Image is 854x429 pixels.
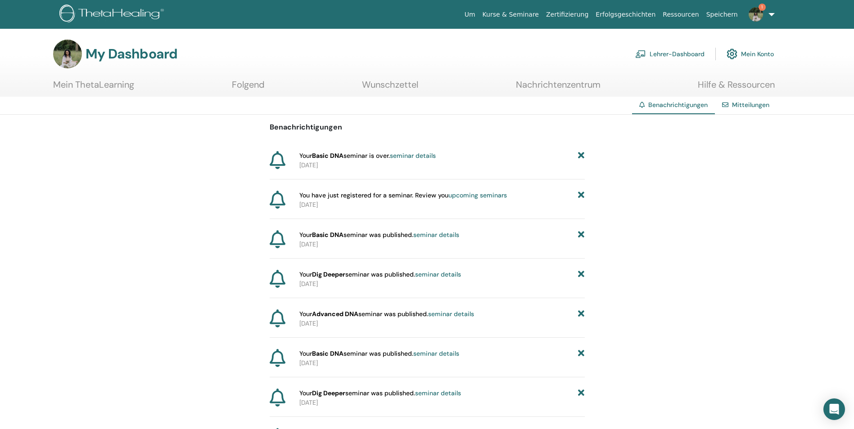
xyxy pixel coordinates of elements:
span: Your seminar is over. [299,151,436,161]
span: You have just registered for a seminar. Review you [299,191,507,200]
a: Folgend [232,79,265,97]
p: [DATE] [299,161,585,170]
strong: Dig Deeper [312,389,345,397]
p: [DATE] [299,279,585,289]
a: Wunschzettel [362,79,418,97]
div: Open Intercom Messenger [823,398,845,420]
a: Mitteilungen [732,101,769,109]
h3: My Dashboard [86,46,177,62]
img: logo.png [59,4,167,25]
a: seminar details [390,152,436,160]
span: Your seminar was published. [299,270,461,279]
p: [DATE] [299,240,585,249]
img: chalkboard-teacher.svg [635,50,646,58]
strong: Advanced DNA [312,310,358,318]
p: [DATE] [299,200,585,210]
strong: Basic DNA [312,152,343,160]
p: [DATE] [299,358,585,368]
span: Your seminar was published. [299,349,459,358]
a: Nachrichtenzentrum [516,79,601,97]
span: Your seminar was published. [299,309,474,319]
p: [DATE] [299,319,585,328]
a: Erfolgsgeschichten [592,6,659,23]
img: default.jpg [53,40,82,68]
a: Hilfe & Ressourcen [698,79,775,97]
a: Mein Konto [727,44,774,64]
a: upcoming seminars [448,191,507,199]
a: seminar details [413,349,459,357]
strong: Basic DNA [312,349,343,357]
img: default.jpg [749,7,763,22]
a: Mein ThetaLearning [53,79,134,97]
strong: Dig Deeper [312,270,345,278]
span: Benachrichtigungen [648,101,708,109]
a: seminar details [415,270,461,278]
a: seminar details [415,389,461,397]
p: [DATE] [299,398,585,407]
p: Benachrichtigungen [270,122,585,133]
img: cog.svg [727,46,737,62]
strong: Basic DNA [312,231,343,239]
span: Your seminar was published. [299,230,459,240]
a: Speichern [703,6,741,23]
a: Ressourcen [659,6,702,23]
a: seminar details [428,310,474,318]
a: Um [461,6,479,23]
a: Kurse & Seminare [479,6,542,23]
a: Zertifizierung [542,6,592,23]
span: 1 [759,4,766,11]
a: Lehrer-Dashboard [635,44,705,64]
span: Your seminar was published. [299,389,461,398]
a: seminar details [413,231,459,239]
